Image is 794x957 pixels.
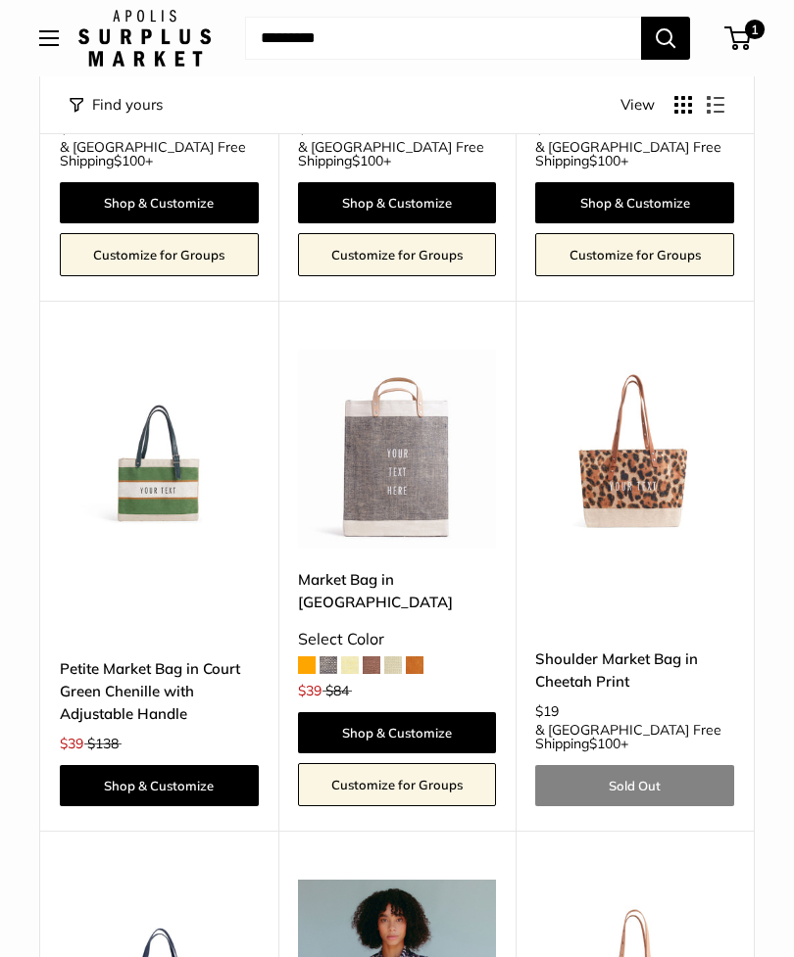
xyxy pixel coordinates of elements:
span: & [GEOGRAPHIC_DATA] Free Shipping + [298,140,497,167]
span: View [620,91,655,119]
span: $100 [114,152,145,169]
button: Filter collection [70,91,163,119]
span: $19 [535,702,559,720]
span: $100 [589,735,620,752]
a: Petite Market Bag in Court Green Chenille with Adjustable Handle [60,657,259,726]
img: description_Make it yours with custom printed text. [535,350,734,549]
a: Shop & Customize [298,182,497,223]
img: description_Make it yours with personalized text [298,350,497,549]
a: Shop & Customize [535,182,734,223]
a: description_Our very first Chenille-Jute Market bagdescription_Adjustable Handles for whatever mo... [60,350,259,549]
img: description_Our very first Chenille-Jute Market bag [60,350,259,549]
a: Shop & Customize [60,765,259,806]
a: Sold Out [535,765,734,806]
a: description_Make it yours with custom printed text.Shoulder Market Bag in Cheetah Print [535,350,734,549]
span: $100 [352,152,383,169]
span: $84 [325,682,349,699]
a: 1 [726,26,751,50]
span: $100 [589,152,620,169]
a: Customize for Groups [60,233,259,276]
a: Customize for Groups [298,233,497,276]
button: Display products as list [707,96,724,114]
button: Display products as grid [674,96,692,114]
span: 1 [745,20,765,39]
a: Shop & Customize [298,712,497,753]
a: Shop & Customize [60,182,259,223]
a: Shoulder Market Bag in Cheetah Print [535,647,734,694]
span: & [GEOGRAPHIC_DATA] Free Shipping + [60,140,259,167]
button: Open menu [39,30,59,46]
img: Apolis: Surplus Market [78,10,211,67]
button: Search [641,17,690,60]
span: $39 [60,735,83,752]
a: Customize for Groups [535,233,734,276]
span: $39 [298,682,322,699]
a: description_Make it yours with personalized textdescription_Our first every Chambray Jute bag... [298,350,497,549]
span: & [GEOGRAPHIC_DATA] Free Shipping + [535,723,734,750]
a: Customize for Groups [298,763,497,806]
input: Search... [245,17,641,60]
div: Select Color [298,625,497,654]
span: $138 [87,735,119,752]
a: Market Bag in [GEOGRAPHIC_DATA] [298,568,497,614]
span: & [GEOGRAPHIC_DATA] Free Shipping + [535,140,734,167]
